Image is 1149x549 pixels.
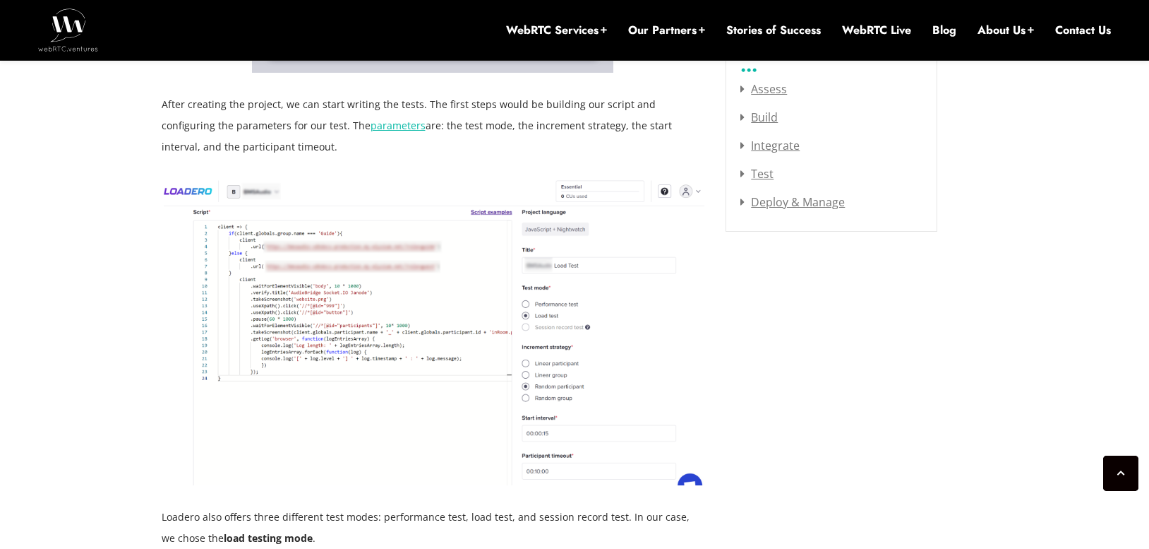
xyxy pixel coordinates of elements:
a: parameters [371,119,426,132]
p: Loadero also offers three different test modes: performance test, load test, and session record t... [162,507,705,549]
a: Assess [740,81,787,97]
a: WebRTC Services [506,23,607,38]
a: Deploy & Manage [740,194,845,210]
a: Blog [932,23,956,38]
a: Build [740,110,778,125]
a: Our Partners [628,23,705,38]
a: About Us [977,23,1034,38]
p: After creating the project, we can start writing the tests. The first steps would be building our... [162,94,705,158]
strong: load testing mode [224,531,313,545]
a: Stories of Success [726,23,821,38]
a: Integrate [740,138,800,153]
img: WebRTC.ventures [38,8,98,51]
a: Test [740,166,774,182]
label: WebRTC Services [740,38,894,71]
a: Contact Us [1055,23,1111,38]
a: WebRTC Live [842,23,911,38]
